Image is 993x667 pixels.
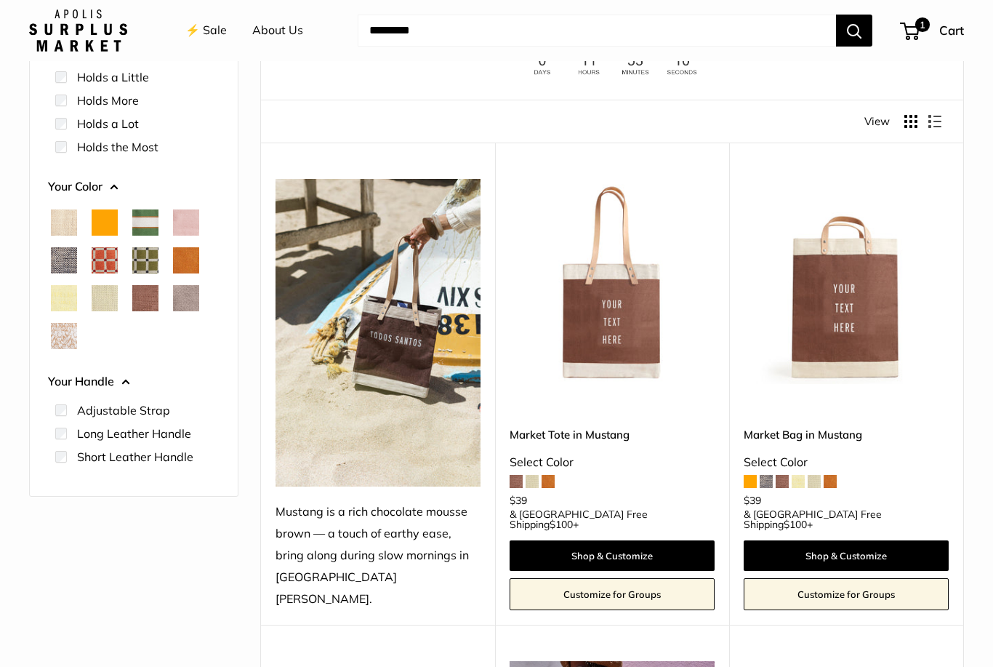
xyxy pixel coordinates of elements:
button: Your Color [48,176,220,198]
img: 12 hours only. Ends at 8pm [521,51,703,79]
span: $39 [744,494,761,507]
button: Chenille Window Brick [92,247,118,273]
a: Shop & Customize [510,540,715,571]
span: & [GEOGRAPHIC_DATA] Free Shipping + [510,509,715,530]
button: White Porcelain [51,323,77,349]
button: Display products as grid [904,115,917,128]
span: $100 [784,518,807,531]
label: Holds More [77,92,139,109]
span: View [864,111,890,132]
button: Mint Sorbet [92,285,118,311]
div: Mustang is a rich chocolate mousse brown — a touch of earthy ease, bring along during slow mornin... [276,501,481,610]
a: 1 Cart [901,19,964,42]
button: Court Green [132,209,158,236]
div: Select Color [744,452,949,474]
label: Holds a Lot [77,115,139,132]
label: Short Leather Handle [77,448,193,466]
label: Adjustable Strap [77,402,170,419]
label: Holds the Most [77,138,158,156]
span: $39 [510,494,527,507]
a: Market Tote in Mustang [510,426,715,443]
a: Market Bag in MustangMarket Bag in Mustang [744,179,949,384]
img: Mustang is a rich chocolate mousse brown — a touch of earthy ease, bring along during slow mornin... [276,179,481,487]
img: Apolis: Surplus Market [29,9,127,52]
button: Cognac [173,247,199,273]
a: Market Bag in Mustang [744,426,949,443]
span: 1 [915,17,930,32]
a: ⚡️ Sale [185,20,227,41]
a: Customize for Groups [510,578,715,610]
input: Search... [358,15,836,47]
span: Cart [939,23,964,38]
img: Market Bag in Mustang [744,179,949,384]
img: Market Tote in Mustang [510,179,715,384]
button: Search [836,15,872,47]
div: Select Color [510,452,715,474]
button: Chambray [51,247,77,273]
a: About Us [252,20,303,41]
span: $100 [550,518,573,531]
label: Long Leather Handle [77,425,191,442]
span: & [GEOGRAPHIC_DATA] Free Shipping + [744,509,949,530]
button: Orange [92,209,118,236]
button: Natural [51,209,77,236]
button: Display products as list [928,115,941,128]
button: Blush [173,209,199,236]
label: Holds a Little [77,68,149,86]
button: Chenille Window Sage [132,247,158,273]
button: Taupe [173,285,199,311]
a: Market Tote in MustangMarket Tote in Mustang [510,179,715,384]
a: Shop & Customize [744,540,949,571]
button: Your Handle [48,371,220,393]
button: Mustang [132,285,158,311]
a: Customize for Groups [744,578,949,610]
button: Daisy [51,285,77,311]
